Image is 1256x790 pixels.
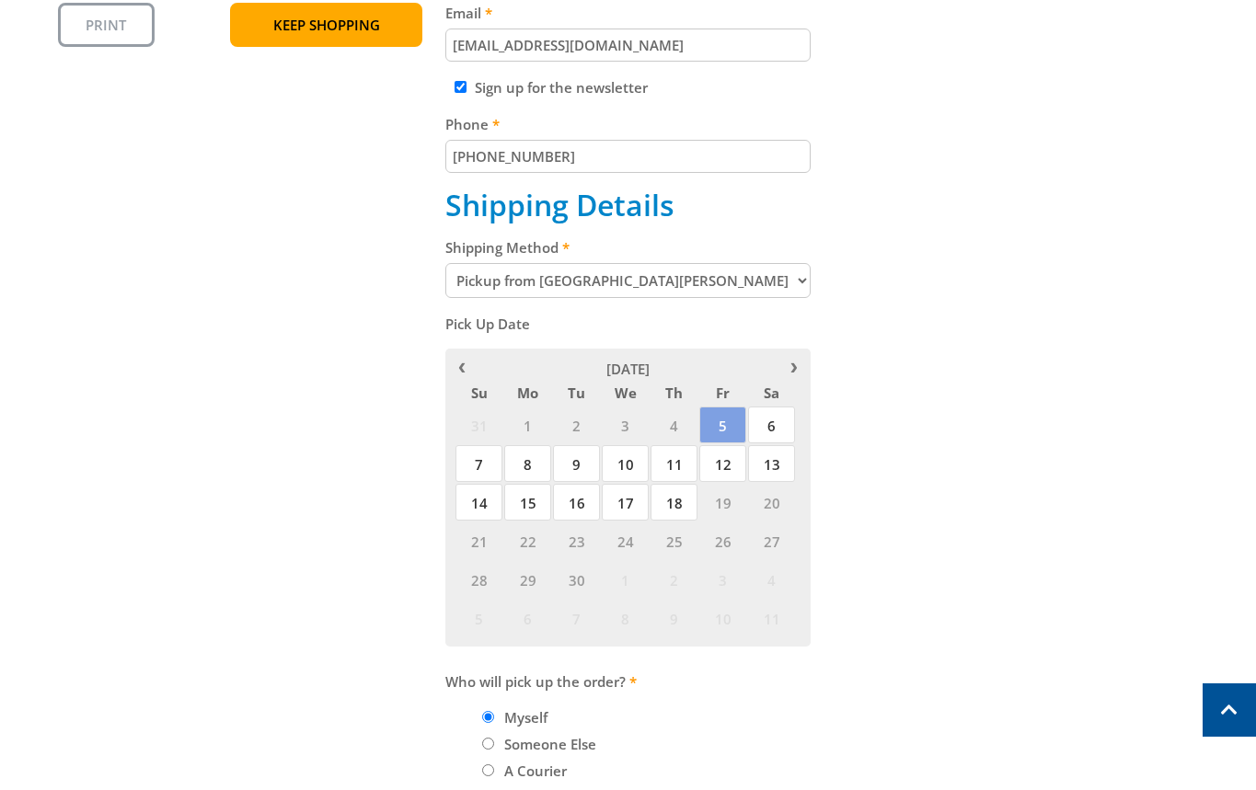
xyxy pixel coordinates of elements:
[602,484,649,521] span: 17
[748,600,795,636] span: 11
[651,522,697,559] span: 25
[445,670,811,693] label: Who will pick up the order?
[498,728,603,760] label: Someone Else
[748,484,795,521] span: 20
[482,711,494,723] input: Please select who will pick up the order.
[445,140,811,173] input: Please enter your telephone number.
[504,445,551,482] span: 8
[748,522,795,559] span: 27
[498,755,573,786] label: A Courier
[651,381,697,405] span: Th
[748,445,795,482] span: 13
[553,381,600,405] span: Tu
[651,445,697,482] span: 11
[699,406,746,443] span: 5
[748,561,795,598] span: 4
[445,236,811,258] label: Shipping Method
[455,522,502,559] span: 21
[699,445,746,482] span: 12
[602,445,649,482] span: 10
[455,381,502,405] span: Su
[553,445,600,482] span: 9
[553,561,600,598] span: 30
[504,522,551,559] span: 22
[553,522,600,559] span: 23
[699,381,746,405] span: Fr
[602,406,649,443] span: 3
[504,600,551,636] span: 6
[455,484,502,521] span: 14
[602,522,649,559] span: 24
[445,313,811,335] label: Pick Up Date
[651,406,697,443] span: 4
[553,406,600,443] span: 2
[504,561,551,598] span: 29
[699,561,746,598] span: 3
[651,484,697,521] span: 18
[498,702,554,733] label: Myself
[699,484,746,521] span: 19
[230,3,422,47] a: Keep Shopping
[699,522,746,559] span: 26
[699,600,746,636] span: 10
[602,561,649,598] span: 1
[445,188,811,223] h2: Shipping Details
[606,360,650,378] span: [DATE]
[445,113,811,135] label: Phone
[602,381,649,405] span: We
[553,600,600,636] span: 7
[504,406,551,443] span: 1
[651,600,697,636] span: 9
[445,263,811,298] select: Please select a shipping method.
[602,600,649,636] span: 8
[58,3,155,47] a: Print
[475,78,648,97] label: Sign up for the newsletter
[651,561,697,598] span: 2
[445,29,811,62] input: Please enter your email address.
[504,381,551,405] span: Mo
[748,381,795,405] span: Sa
[455,600,502,636] span: 5
[748,406,795,443] span: 6
[455,561,502,598] span: 28
[553,484,600,521] span: 16
[482,738,494,750] input: Please select who will pick up the order.
[445,2,811,24] label: Email
[504,484,551,521] span: 15
[455,406,502,443] span: 31
[455,445,502,482] span: 7
[482,764,494,776] input: Please select who will pick up the order.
